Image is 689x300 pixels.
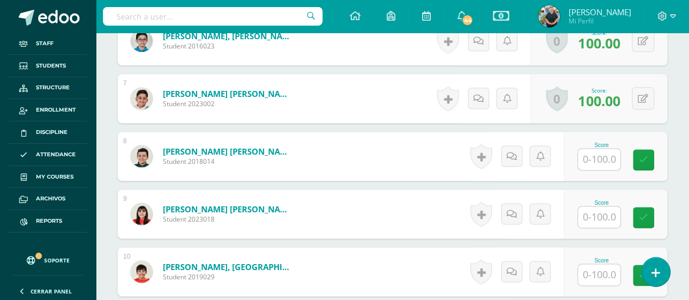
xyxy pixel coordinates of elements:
[36,150,76,159] span: Attendance
[568,16,631,26] span: Mi Perfil
[578,264,620,285] input: 0-100.0
[9,77,87,100] a: Structure
[163,146,294,157] a: [PERSON_NAME] [PERSON_NAME]
[36,62,66,70] span: Students
[9,33,87,55] a: Staff
[163,272,294,281] span: Student 2019029
[9,55,87,77] a: Students
[36,39,53,48] span: Staff
[9,99,87,121] a: Enrollment
[9,144,87,166] a: Attendance
[44,256,70,264] span: Soporte
[577,258,625,264] div: Score
[9,188,87,210] a: Archivos
[578,149,620,170] input: 0-100.0
[163,204,294,215] a: [PERSON_NAME] [PERSON_NAME]
[36,83,70,92] span: Structure
[131,145,153,167] img: 40169e87071ae304b707ce31b3e78862.png
[546,28,568,53] a: 0
[577,200,625,206] div: Score
[578,87,620,94] div: Score:
[163,99,294,108] span: Student 2023002
[578,206,620,228] input: 0-100.0
[36,128,68,137] span: Discipline
[577,142,625,148] div: Score
[9,210,87,232] a: Reports
[578,34,620,52] span: 100.00
[163,215,294,224] span: Student 2023018
[568,7,631,17] span: [PERSON_NAME]
[461,14,473,26] span: 44
[36,217,62,225] span: Reports
[36,194,65,203] span: Archivos
[163,157,294,166] span: Student 2018014
[538,5,560,27] img: 4447a754f8b82caf5a355abd86508926.png
[131,30,153,52] img: 5be8c02892cdc226414afe1279936e7d.png
[578,29,620,36] div: Score:
[131,203,153,225] img: bda88fadecf2a34185ba5988f0ee0de7.png
[163,88,294,99] a: [PERSON_NAME] [PERSON_NAME]
[13,246,83,272] a: Soporte
[546,86,568,111] a: 0
[578,91,620,110] span: 100.00
[36,173,74,181] span: My courses
[163,41,294,51] span: Student 2016023
[103,7,322,26] input: Search a user…
[131,88,153,109] img: cba66530b35a7a3af9f49954fa01bcbc.png
[9,166,87,188] a: My courses
[31,287,72,295] span: Cerrar panel
[36,106,76,114] span: Enrollment
[9,121,87,144] a: Discipline
[131,261,153,283] img: 650612bc3b48fb2bc1e1619a95cc4225.png
[163,30,294,41] a: [PERSON_NAME], [PERSON_NAME]
[163,261,294,272] a: [PERSON_NAME], [GEOGRAPHIC_DATA]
